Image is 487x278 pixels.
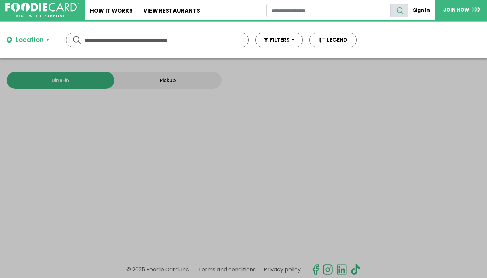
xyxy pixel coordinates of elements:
img: FoodieCard; Eat, Drink, Save, Donate [5,3,79,18]
button: FILTERS [255,33,303,47]
button: Location [7,35,49,45]
div: Location [16,35,44,45]
button: LEGEND [309,33,357,47]
button: search [390,4,408,17]
a: Sign In [408,4,435,17]
input: restaurant search [266,4,391,17]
